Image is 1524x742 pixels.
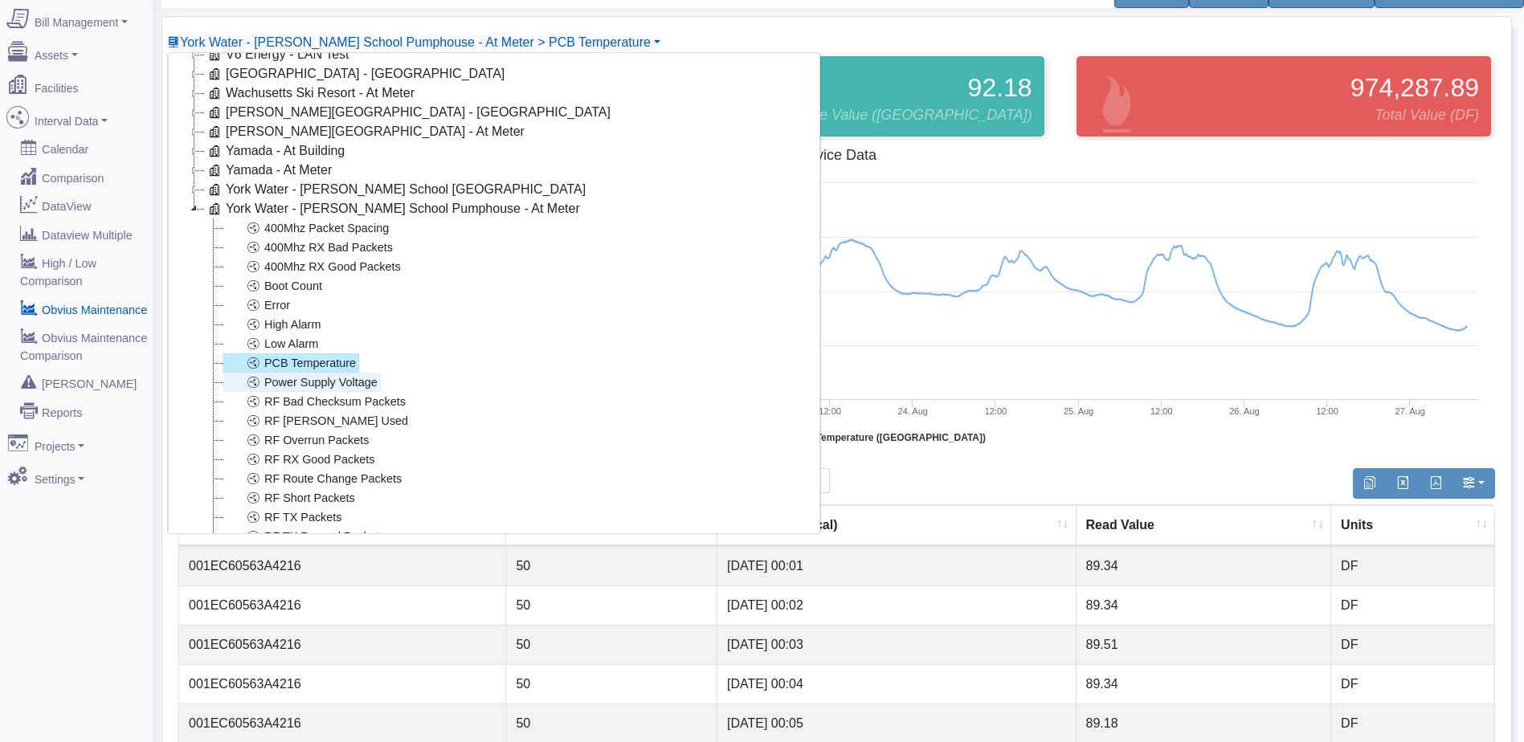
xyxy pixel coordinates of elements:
[223,296,293,315] a: Error
[180,35,651,49] span: Device List
[1331,505,1494,546] th: Units : activate to sort column ascending
[1350,68,1479,107] span: 974,287.89
[204,180,589,199] a: York Water - [PERSON_NAME] School [GEOGRAPHIC_DATA]
[204,257,803,276] li: 400Mhz RX Good Packets
[185,180,803,199] li: York Water - [PERSON_NAME] School [GEOGRAPHIC_DATA]
[204,527,803,546] li: RF TX Resend Packets
[185,64,803,84] li: [GEOGRAPHIC_DATA] - [GEOGRAPHIC_DATA]
[1331,625,1494,664] td: DF
[223,527,388,546] a: RF TX Resend Packets
[223,392,409,411] a: RF Bad Checksum Packets
[506,546,717,585] td: 50
[179,625,506,664] td: 001EC60563A4216
[793,432,986,443] tspan: PCB Temperature ([GEOGRAPHIC_DATA])
[204,199,583,218] a: York Water - [PERSON_NAME] School Pumphouse - At Meter
[204,64,508,84] a: [GEOGRAPHIC_DATA] - [GEOGRAPHIC_DATA]
[798,147,877,163] tspan: Device Data
[204,103,614,122] a: [PERSON_NAME][GEOGRAPHIC_DATA] - [GEOGRAPHIC_DATA]
[819,406,841,416] text: 12:00
[1331,546,1494,585] td: DF
[204,334,803,353] li: Low Alarm
[204,411,803,430] li: RF [PERSON_NAME] Used
[223,334,321,353] a: Low Alarm
[185,45,803,64] li: V6 Energy - LAN Test
[204,315,803,334] li: High Alarm
[179,664,506,703] td: 001EC60563A4216
[223,411,411,430] a: RF [PERSON_NAME] Used
[223,469,405,488] a: RF Route Change Packets
[1316,406,1338,416] text: 12:00
[204,450,803,469] li: RF RX Good Packets
[204,238,803,257] li: 400Mhz RX Bad Packets
[204,84,418,103] a: Wachusetts Ski Resort - At Meter
[506,585,717,625] td: 50
[167,35,660,49] a: York Water - [PERSON_NAME] School Pumphouse - At Meter > PCB Temperature
[717,505,1077,546] th: Read Time (Local) : activate to sort column ascending
[223,257,404,276] a: 400Mhz RX Good Packets
[1419,468,1452,499] button: Generate PDF
[898,406,928,416] tspan: 24. Aug
[1386,468,1420,499] button: Export to Excel
[1452,468,1495,499] button: Show/Hide Columns
[185,103,803,122] li: [PERSON_NAME][GEOGRAPHIC_DATA] - [GEOGRAPHIC_DATA]
[223,238,396,257] a: 400Mhz RX Bad Packets
[204,141,348,161] a: Yamada - At Building
[204,161,335,180] a: Yamada - At Meter
[204,353,803,373] li: PCB Temperature
[1077,664,1332,703] td: 89.34
[223,315,324,334] a: High Alarm
[717,546,1077,585] td: [DATE] 00:01
[1077,505,1332,546] th: Read Value : activate to sort column ascending
[185,161,803,180] li: Yamada - At Meter
[223,353,359,373] a: PCB Temperature
[185,199,803,739] li: York Water - [PERSON_NAME] School Pumphouse - At Meter
[1077,625,1332,664] td: 89.51
[223,218,392,238] a: 400Mhz Packet Spacing
[204,276,803,296] li: Boot Count
[1331,664,1494,703] td: DF
[1353,468,1387,499] button: Copy to clipboard
[506,625,717,664] td: 50
[204,218,803,238] li: 400Mhz Packet Spacing
[985,406,1007,416] text: 12:00
[223,508,345,527] a: RF TX Packets
[774,104,1032,126] span: Average Value ([GEOGRAPHIC_DATA])
[185,84,803,103] li: Wachusetts Ski Resort - At Meter
[1229,406,1259,416] tspan: 26. Aug
[223,450,378,469] a: RF RX Good Packets
[1375,104,1479,126] span: Total Value (DF)
[185,122,803,141] li: [PERSON_NAME][GEOGRAPHIC_DATA] - At Meter
[1077,546,1332,585] td: 89.34
[204,373,803,392] li: Power Supply Voltage
[223,276,325,296] a: Boot Count
[223,488,358,508] a: RF Short Packets
[717,625,1077,664] td: [DATE] 00:03
[204,45,353,64] a: V6 Energy - LAN Test
[204,430,803,450] li: RF Overrun Packets
[1064,406,1093,416] tspan: 25. Aug
[223,373,381,392] a: Power Supply Voltage
[1150,406,1173,416] text: 12:00
[204,392,803,411] li: RF Bad Checksum Packets
[506,664,717,703] td: 50
[204,488,803,508] li: RF Short Packets
[204,296,803,315] li: Error
[1331,585,1494,625] td: DF
[204,122,528,141] a: [PERSON_NAME][GEOGRAPHIC_DATA] - At Meter
[968,68,1032,107] span: 92.18
[717,585,1077,625] td: [DATE] 00:02
[223,430,372,450] a: RF Overrun Packets
[179,546,506,585] td: 001EC60563A4216
[185,141,803,161] li: Yamada - At Building
[1077,585,1332,625] td: 89.34
[179,585,506,625] td: 001EC60563A4216
[204,469,803,488] li: RF Route Change Packets
[204,508,803,527] li: RF TX Packets
[1395,406,1425,416] tspan: 27. Aug
[167,52,821,534] div: York Water - [PERSON_NAME] School Pumphouse - At Meter > PCB Temperature
[717,664,1077,703] td: [DATE] 00:04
